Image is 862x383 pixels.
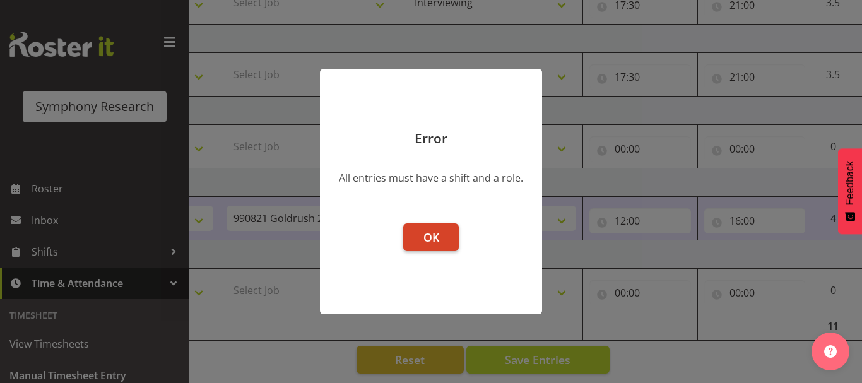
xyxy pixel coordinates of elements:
[339,170,523,186] div: All entries must have a shift and a role.
[333,132,529,145] p: Error
[844,161,856,205] span: Feedback
[824,345,837,358] img: help-xxl-2.png
[838,148,862,234] button: Feedback - Show survey
[423,230,439,245] span: OK
[403,223,459,251] button: OK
